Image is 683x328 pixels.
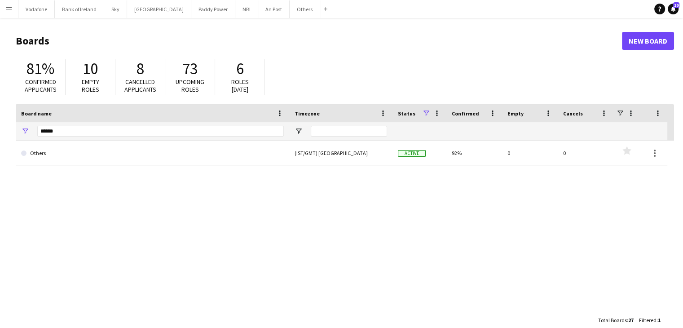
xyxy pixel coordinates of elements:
[231,78,249,93] span: Roles [DATE]
[628,317,634,324] span: 27
[452,110,479,117] span: Confirmed
[137,59,144,79] span: 8
[558,141,613,165] div: 0
[295,127,303,135] button: Open Filter Menu
[55,0,104,18] button: Bank of Ireland
[673,2,679,8] span: 20
[124,78,156,93] span: Cancelled applicants
[622,32,674,50] a: New Board
[18,0,55,18] button: Vodafone
[37,126,284,137] input: Board name Filter Input
[658,317,661,324] span: 1
[191,0,235,18] button: Paddy Power
[311,126,387,137] input: Timezone Filter Input
[290,0,320,18] button: Others
[563,110,583,117] span: Cancels
[502,141,558,165] div: 0
[507,110,524,117] span: Empty
[398,150,426,157] span: Active
[83,59,98,79] span: 10
[104,0,127,18] button: Sky
[258,0,290,18] button: An Post
[176,78,204,93] span: Upcoming roles
[25,78,57,93] span: Confirmed applicants
[598,317,627,324] span: Total Boards
[289,141,392,165] div: (IST/GMT) [GEOGRAPHIC_DATA]
[446,141,502,165] div: 92%
[236,59,244,79] span: 6
[82,78,99,93] span: Empty roles
[398,110,415,117] span: Status
[235,0,258,18] button: NBI
[16,34,622,48] h1: Boards
[127,0,191,18] button: [GEOGRAPHIC_DATA]
[21,141,284,166] a: Others
[26,59,54,79] span: 81%
[639,317,657,324] span: Filtered
[21,127,29,135] button: Open Filter Menu
[182,59,198,79] span: 73
[295,110,320,117] span: Timezone
[668,4,679,14] a: 20
[21,110,52,117] span: Board name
